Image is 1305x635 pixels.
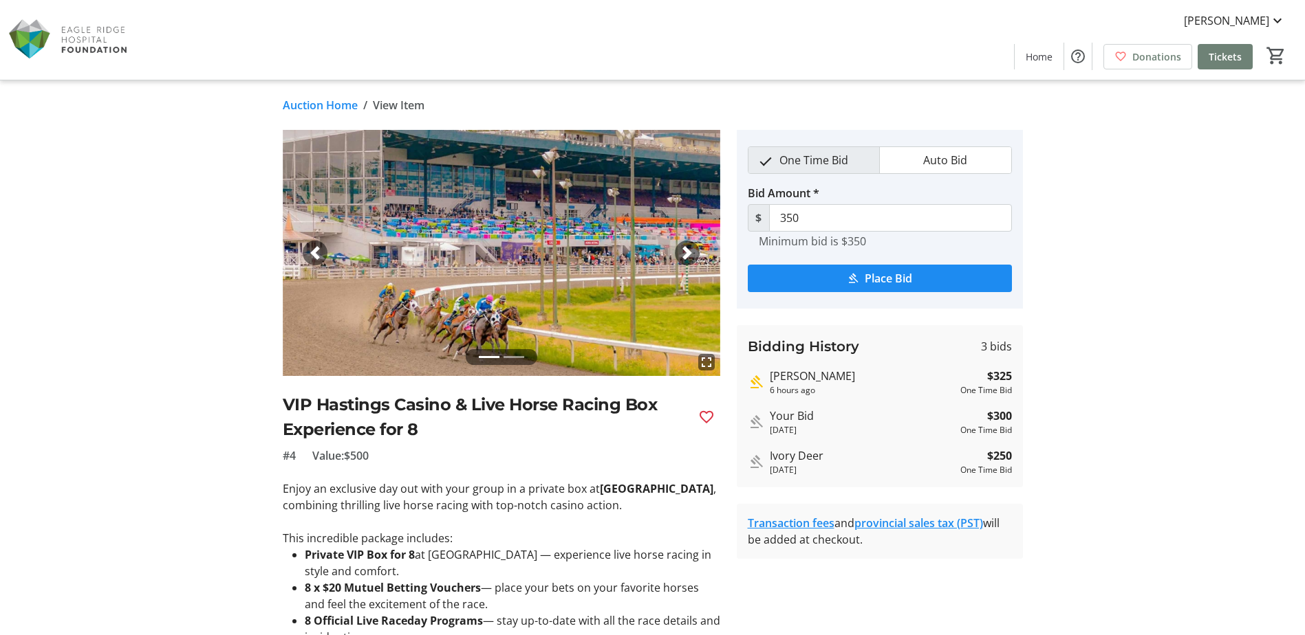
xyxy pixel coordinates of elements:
p: This incredible package includes: [283,530,720,546]
a: provincial sales tax (PST) [854,515,983,531]
button: Place Bid [748,265,1012,292]
span: View Item [373,97,424,113]
a: Transaction fees [748,515,834,531]
span: Home [1026,49,1053,64]
span: Donations [1132,49,1181,64]
strong: Private VIP Box for 8 [305,547,415,562]
button: [PERSON_NAME] [1173,10,1297,32]
mat-icon: Highest bid [748,374,764,390]
strong: 8 x $20 Mutuel Betting Vouchers [305,580,481,595]
span: 3 bids [981,338,1012,355]
button: Favourite [693,403,720,431]
span: $ [748,204,770,232]
mat-icon: Outbid [748,414,764,430]
li: at [GEOGRAPHIC_DATA] — experience live horse racing in style and comfort. [305,546,720,579]
span: #4 [283,447,296,464]
button: Cart [1264,43,1288,68]
strong: [GEOGRAPHIC_DATA] [600,481,713,496]
span: Place Bid [865,270,912,287]
div: [DATE] [770,424,955,436]
div: One Time Bid [960,464,1012,476]
div: Ivory Deer [770,447,955,464]
h3: Bidding History [748,336,859,357]
a: Tickets [1198,44,1253,69]
div: Your Bid [770,408,955,424]
mat-icon: fullscreen [698,354,715,370]
div: [PERSON_NAME] [770,368,955,384]
tr-hint: Minimum bid is $350 [759,234,866,248]
div: 6 hours ago [770,384,955,397]
div: and will be added at checkout. [748,515,1012,548]
strong: $325 [987,368,1012,384]
mat-icon: Outbid [748,454,764,470]
div: [DATE] [770,464,955,476]
span: Value: $500 [312,447,369,464]
strong: 8 Official Live Raceday Programs [305,613,483,628]
strong: $250 [987,447,1012,464]
strong: $300 [987,408,1012,424]
span: Auto Bid [915,147,975,173]
span: One Time Bid [771,147,856,173]
div: One Time Bid [960,384,1012,397]
h2: VIP Hastings Casino & Live Horse Racing Box Experience for 8 [283,392,687,442]
p: Enjoy an exclusive day out with your group in a private box at , combining thrilling live horse r... [283,480,720,513]
div: One Time Bid [960,424,1012,436]
span: / [363,97,367,113]
img: Eagle Ridge Hospital Foundation's Logo [8,5,131,74]
a: Auction Home [283,97,358,113]
img: Image [283,130,720,376]
label: Bid Amount * [748,185,819,201]
li: — place your bets on your favorite horses and feel the excitement of the race. [305,579,720,612]
button: Help [1064,43,1092,70]
span: [PERSON_NAME] [1184,12,1269,29]
a: Donations [1103,44,1192,69]
a: Home [1015,44,1064,69]
span: Tickets [1209,49,1242,64]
